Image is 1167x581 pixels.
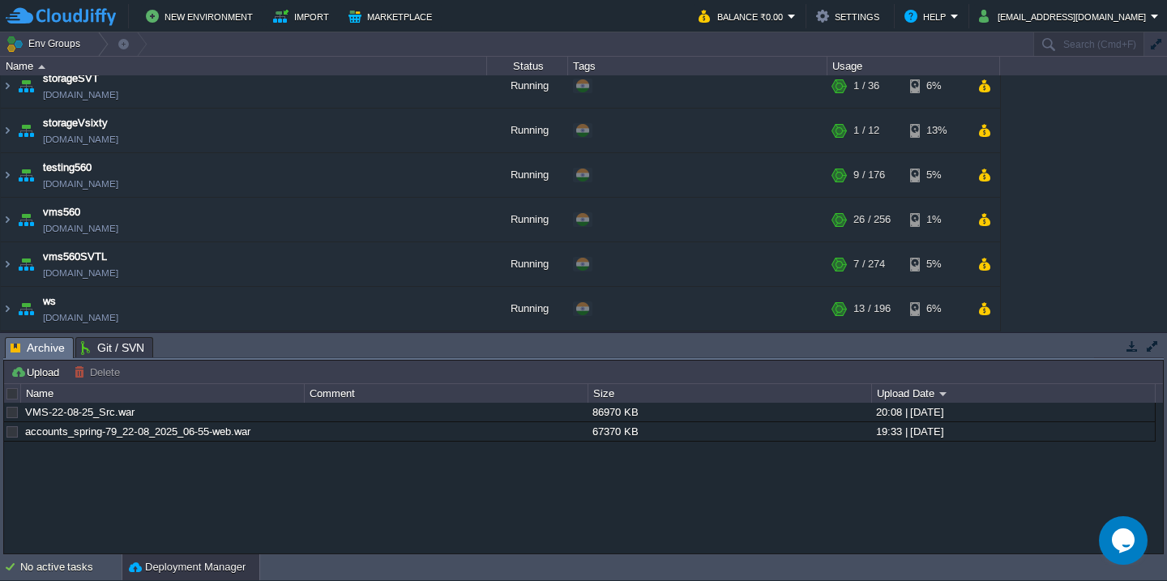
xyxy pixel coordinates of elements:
[1,153,14,197] img: AMDAwAAAACH5BAEAAAAALAAAAAABAAEAAAICRAEAOw==
[1,64,14,108] img: AMDAwAAAACH5BAEAAAAALAAAAAABAAEAAAICRAEAOw==
[74,365,125,379] button: Delete
[904,6,951,26] button: Help
[15,153,37,197] img: AMDAwAAAACH5BAEAAAAALAAAAAABAAEAAAICRAEAOw==
[25,425,250,438] a: accounts_spring-79_22-08_2025_06-55-web.war
[487,64,568,108] div: Running
[146,6,258,26] button: New Environment
[43,176,118,192] a: [DOMAIN_NAME]
[273,6,334,26] button: Import
[43,265,118,281] a: [DOMAIN_NAME]
[487,153,568,197] div: Running
[43,160,92,176] a: testing560
[15,109,37,152] img: AMDAwAAAACH5BAEAAAAALAAAAAABAAEAAAICRAEAOw==
[588,403,870,421] div: 86970 KB
[910,109,963,152] div: 13%
[853,64,879,108] div: 1 / 36
[487,109,568,152] div: Running
[43,70,99,87] a: storageSVT
[910,153,963,197] div: 5%
[828,57,999,75] div: Usage
[2,57,486,75] div: Name
[488,57,567,75] div: Status
[11,338,65,358] span: Archive
[43,204,80,220] a: vms560
[43,115,108,131] a: storageVsixty
[589,384,871,403] div: Size
[306,384,588,403] div: Comment
[6,6,116,27] img: CloudJiffy
[1,109,14,152] img: AMDAwAAAACH5BAEAAAAALAAAAAABAAEAAAICRAEAOw==
[43,87,118,103] span: [DOMAIN_NAME]
[15,242,37,286] img: AMDAwAAAACH5BAEAAAAALAAAAAABAAEAAAICRAEAOw==
[1,198,14,241] img: AMDAwAAAACH5BAEAAAAALAAAAAABAAEAAAICRAEAOw==
[129,559,246,575] button: Deployment Manager
[6,32,86,55] button: Env Groups
[43,310,118,326] a: [DOMAIN_NAME]
[487,287,568,331] div: Running
[25,406,135,418] a: VMS-22-08-25_Src.war
[853,109,879,152] div: 1 / 12
[487,242,568,286] div: Running
[979,6,1151,26] button: [EMAIL_ADDRESS][DOMAIN_NAME]
[1,242,14,286] img: AMDAwAAAACH5BAEAAAAALAAAAAABAAEAAAICRAEAOw==
[81,338,144,357] span: Git / SVN
[43,293,56,310] a: ws
[588,422,870,441] div: 67370 KB
[853,242,885,286] div: 7 / 274
[22,384,304,403] div: Name
[15,198,37,241] img: AMDAwAAAACH5BAEAAAAALAAAAAABAAEAAAICRAEAOw==
[15,64,37,108] img: AMDAwAAAACH5BAEAAAAALAAAAAABAAEAAAICRAEAOw==
[43,249,107,265] a: vms560SVTL
[853,198,891,241] div: 26 / 256
[872,422,1154,441] div: 19:33 | [DATE]
[487,198,568,241] div: Running
[910,287,963,331] div: 6%
[1,287,14,331] img: AMDAwAAAACH5BAEAAAAALAAAAAABAAEAAAICRAEAOw==
[43,131,118,147] span: [DOMAIN_NAME]
[15,287,37,331] img: AMDAwAAAACH5BAEAAAAALAAAAAABAAEAAAICRAEAOw==
[853,287,891,331] div: 13 / 196
[38,65,45,69] img: AMDAwAAAACH5BAEAAAAALAAAAAABAAEAAAICRAEAOw==
[816,6,884,26] button: Settings
[11,365,64,379] button: Upload
[1099,516,1151,565] iframe: chat widget
[699,6,788,26] button: Balance ₹0.00
[853,153,885,197] div: 9 / 176
[910,242,963,286] div: 5%
[43,220,118,237] a: [DOMAIN_NAME]
[872,403,1154,421] div: 20:08 | [DATE]
[20,554,122,580] div: No active tasks
[910,64,963,108] div: 6%
[569,57,827,75] div: Tags
[348,6,437,26] button: Marketplace
[873,384,1155,403] div: Upload Date
[910,198,963,241] div: 1%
